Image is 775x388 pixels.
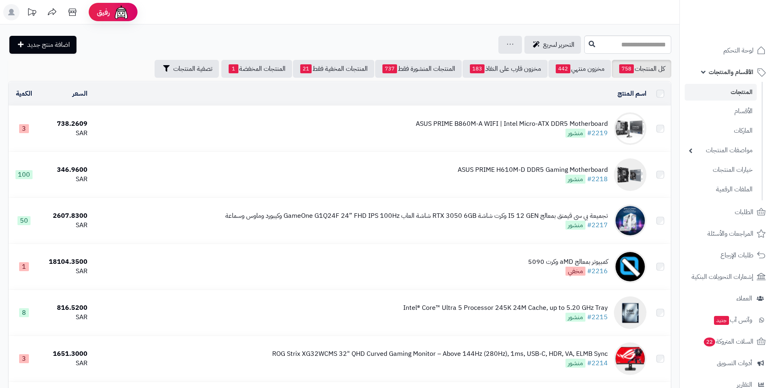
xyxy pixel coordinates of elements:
[524,36,581,54] a: التحرير لسريع
[22,4,42,22] a: تحديثات المنصة
[173,64,212,74] span: تصفية المنتجات
[565,267,585,276] span: مخفي
[470,64,485,73] span: 183
[685,246,770,265] a: طلبات الإرجاع
[685,122,757,140] a: الماركات
[9,36,76,54] a: اضافة منتج جديد
[619,64,634,73] span: 758
[713,314,752,326] span: وآتس آب
[587,266,608,276] a: #2216
[685,84,757,101] a: المنتجات
[225,211,608,221] div: تجميعة بي سي قيمنق بمعالج I5 12 GEN وكرت شاشة RTX 3050 6GB شاشة العاب GameOne G1Q24F 24” FHD IPS ...
[587,220,608,230] a: #2217
[155,60,219,78] button: تصفية المنتجات
[703,336,753,347] span: السلات المتروكة
[19,262,29,271] span: 1
[97,7,110,17] span: رفيق
[43,221,87,230] div: SAR
[717,357,752,369] span: أدوات التسويق
[565,175,585,184] span: منشور
[618,89,646,99] a: اسم المنتج
[720,22,767,39] img: logo-2.png
[714,316,729,325] span: جديد
[685,289,770,308] a: العملاء
[113,4,129,20] img: ai-face.png
[72,89,87,99] a: السعر
[382,64,397,73] span: 737
[614,204,646,237] img: تجميعة بي سي قيمنق بمعالج I5 12 GEN وكرت شاشة RTX 3050 6GB شاشة العاب GameOne G1Q24F 24” FHD IPS ...
[685,181,757,198] a: الملفات الرقمية
[543,40,574,50] span: التحرير لسريع
[43,257,87,267] div: 18104.3500
[685,332,770,351] a: السلات المتروكة22
[587,128,608,138] a: #2219
[221,60,292,78] a: المنتجات المخفضة1
[17,216,31,225] span: 50
[685,103,757,120] a: الأقسام
[614,250,646,283] img: كمبيوتر بمعالج aMD وكرت 5090
[685,202,770,222] a: الطلبات
[614,158,646,191] img: ASUS PRIME H610M-D DDR5 Gaming Motherboard
[565,129,585,138] span: منشور
[685,353,770,373] a: أدوات التسويق
[704,338,715,346] span: 22
[565,221,585,230] span: منشور
[685,41,770,60] a: لوحة التحكم
[27,40,70,50] span: اضافة منتج جديد
[416,119,608,129] div: ASUS PRIME B860M-A WIFI | Intel Micro-ATX DDR5 Motherboard
[556,64,570,73] span: 442
[300,64,312,73] span: 21
[685,267,770,287] a: إشعارات التحويلات البنكية
[403,303,608,313] div: Intel® Core™ Ultra 5 Processor 245K 24M Cache, up to 5.20 GHz Tray
[43,119,87,129] div: 738.2609
[375,60,462,78] a: المنتجات المنشورة فقط737
[692,271,753,283] span: إشعارات التحويلات البنكية
[614,296,646,329] img: Intel® Core™ Ultra 5 Processor 245K 24M Cache, up to 5.20 GHz Tray
[19,308,29,317] span: 8
[685,224,770,243] a: المراجعات والأسئلة
[293,60,374,78] a: المنتجات المخفية فقط21
[548,60,611,78] a: مخزون منتهي442
[43,359,87,368] div: SAR
[709,66,753,78] span: الأقسام والمنتجات
[614,112,646,145] img: ASUS PRIME B860M-A WIFI | Intel Micro-ATX DDR5 Motherboard
[723,45,753,56] span: لوحة التحكم
[19,124,29,133] span: 3
[685,310,770,330] a: وآتس آبجديد
[43,175,87,184] div: SAR
[685,161,757,179] a: خيارات المنتجات
[707,228,753,239] span: المراجعات والأسئلة
[272,349,608,359] div: ROG Strix XG32WCMS 32" QHD Curved Gaming Monitor – Above 144Hz (280Hz), 1ms, USB-C, HDR, VA, ELMB...
[685,142,757,159] a: مواصفات المنتجات
[612,60,671,78] a: كل المنتجات758
[43,303,87,313] div: 816.5200
[43,165,87,175] div: 346.9600
[565,313,585,322] span: منشور
[43,129,87,138] div: SAR
[587,312,608,322] a: #2215
[614,342,646,375] img: ROG Strix XG32WCMS 32" QHD Curved Gaming Monitor – Above 144Hz (280Hz), 1ms, USB-C, HDR, VA, ELMB...
[43,313,87,322] div: SAR
[43,349,87,359] div: 1651.3000
[229,64,238,73] span: 1
[16,89,32,99] a: الكمية
[528,257,608,267] div: كمبيوتر بمعالج aMD وكرت 5090
[458,165,608,175] div: ASUS PRIME H610M-D DDR5 Gaming Motherboard
[43,267,87,276] div: SAR
[43,211,87,221] div: 2607.8300
[587,358,608,368] a: #2214
[15,170,33,179] span: 100
[587,174,608,184] a: #2218
[19,354,29,363] span: 3
[736,293,752,304] span: العملاء
[565,359,585,368] span: منشور
[463,60,548,78] a: مخزون قارب على النفاذ183
[720,250,753,261] span: طلبات الإرجاع
[735,206,753,218] span: الطلبات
